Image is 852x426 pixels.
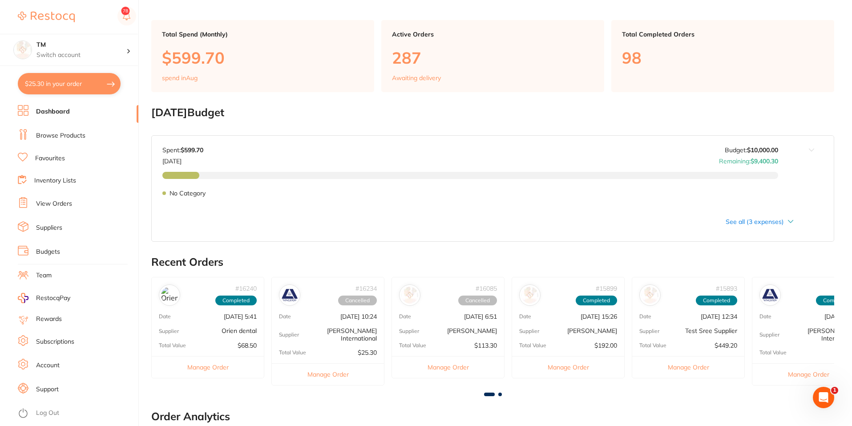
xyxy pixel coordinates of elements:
[719,154,778,165] p: Remaining:
[36,294,70,303] span: RestocqPay
[458,296,497,305] span: Cancelled
[151,20,374,92] a: Total Spend (Monthly)$599.70spend inAug
[36,337,74,346] a: Subscriptions
[632,356,744,378] button: Manage Order
[622,31,824,38] p: Total Completed Orders
[519,313,531,320] p: Date
[358,349,377,356] p: $25.30
[159,313,171,320] p: Date
[622,49,824,67] p: 98
[464,313,497,320] p: [DATE] 6:51
[474,342,497,349] p: $113.30
[392,49,594,67] p: 287
[696,296,737,305] span: Completed
[238,342,257,349] p: $68.50
[715,342,737,349] p: $449.20
[751,157,778,165] strong: $9,400.30
[162,31,363,38] p: Total Spend (Monthly)
[36,107,70,116] a: Dashboard
[392,74,441,81] p: Awaiting delivery
[476,285,497,292] p: # 16085
[759,349,787,356] p: Total Value
[701,313,737,320] p: [DATE] 12:34
[235,285,257,292] p: # 16240
[36,247,60,256] a: Budgets
[162,146,203,154] p: Spent:
[576,296,617,305] span: Completed
[170,190,206,197] p: No Category
[36,223,62,232] a: Suppliers
[642,287,658,304] img: Test Sree Supplier
[36,41,126,49] h4: TM
[18,293,28,303] img: RestocqPay
[181,146,203,154] strong: $599.70
[224,313,257,320] p: [DATE] 5:41
[151,106,834,119] h2: [DATE] Budget
[399,342,426,349] p: Total Value
[596,285,617,292] p: # 15899
[35,154,65,163] a: Favourites
[355,285,377,292] p: # 16234
[519,328,539,334] p: Supplier
[831,387,838,394] span: 1
[611,20,834,92] a: Total Completed Orders98
[447,327,497,334] p: [PERSON_NAME]
[392,356,504,378] button: Manage Order
[759,313,771,320] p: Date
[381,20,604,92] a: Active Orders287Awaiting delivery
[279,349,306,356] p: Total Value
[18,12,75,22] img: Restocq Logo
[399,328,419,334] p: Supplier
[18,73,121,94] button: $25.30 in your order
[725,146,778,154] p: Budget:
[594,342,617,349] p: $192.00
[18,406,136,421] button: Log Out
[162,154,203,165] p: [DATE]
[36,199,72,208] a: View Orders
[36,131,85,140] a: Browse Products
[512,356,624,378] button: Manage Order
[272,363,384,385] button: Manage Order
[338,296,377,305] span: Cancelled
[36,409,59,418] a: Log Out
[18,293,70,303] a: RestocqPay
[639,342,666,349] p: Total Value
[36,385,59,394] a: Support
[519,342,546,349] p: Total Value
[639,328,659,334] p: Supplier
[159,342,186,349] p: Total Value
[813,387,834,408] iframe: Intercom live chat
[581,313,617,320] p: [DATE] 15:26
[392,31,594,38] p: Active Orders
[215,296,257,305] span: Completed
[162,74,198,81] p: spend in Aug
[279,332,299,338] p: Supplier
[36,51,126,60] p: Switch account
[222,327,257,334] p: Orien dental
[18,7,75,27] a: Restocq Logo
[161,287,178,304] img: Orien dental
[159,328,179,334] p: Supplier
[281,287,298,304] img: Livingstone International
[340,313,377,320] p: [DATE] 10:24
[162,49,363,67] p: $599.70
[279,313,291,320] p: Date
[747,146,778,154] strong: $10,000.00
[34,176,76,185] a: Inventory Lists
[685,327,737,334] p: Test Sree Supplier
[299,327,377,341] p: [PERSON_NAME] International
[36,361,60,370] a: Account
[567,327,617,334] p: [PERSON_NAME]
[401,287,418,304] img: Henry Schein Halas
[759,332,779,338] p: Supplier
[639,313,651,320] p: Date
[152,356,264,378] button: Manage Order
[36,271,52,280] a: Team
[762,287,779,304] img: Livingstone International
[36,315,62,324] a: Rewards
[521,287,538,304] img: Adam Dental
[716,285,737,292] p: # 15893
[14,41,32,59] img: TM
[151,256,834,268] h2: Recent Orders
[151,410,834,423] h2: Order Analytics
